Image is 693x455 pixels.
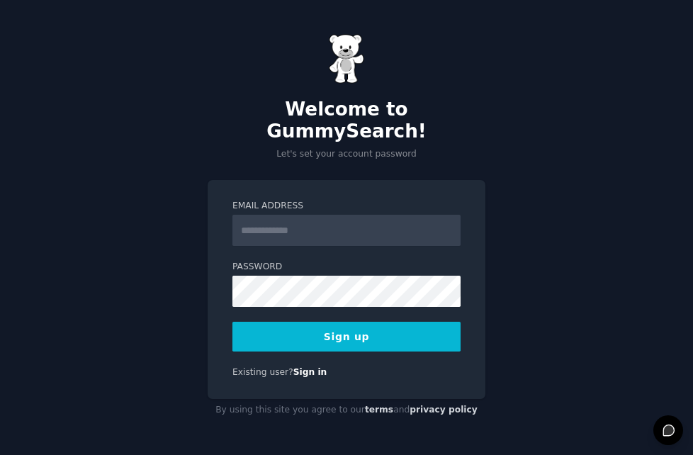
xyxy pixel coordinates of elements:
p: Let's set your account password [208,148,485,161]
img: Gummy Bear [329,34,364,84]
span: Existing user? [232,367,293,377]
a: privacy policy [410,405,478,415]
div: By using this site you agree to our and [208,399,485,422]
button: Sign up [232,322,461,352]
a: Sign in [293,367,327,377]
h2: Welcome to GummySearch! [208,99,485,143]
a: terms [365,405,393,415]
label: Password [232,261,461,274]
label: Email Address [232,200,461,213]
